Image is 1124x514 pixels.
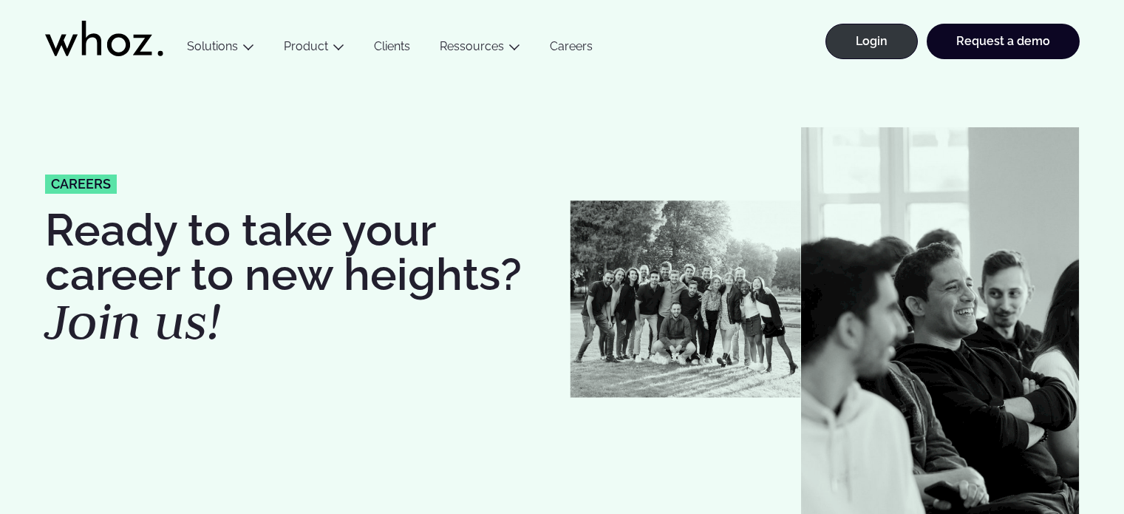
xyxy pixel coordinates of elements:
a: Request a demo [927,24,1080,59]
button: Solutions [172,39,269,59]
a: Clients [359,39,425,59]
button: Ressources [425,39,535,59]
button: Product [269,39,359,59]
h1: Ready to take your career to new heights? [45,208,555,347]
a: Careers [535,39,607,59]
img: Whozzies-Team-Revenue [570,200,801,398]
a: Login [825,24,918,59]
a: Ressources [440,39,504,53]
span: careers [51,177,111,191]
a: Product [284,39,328,53]
em: Join us! [45,288,221,354]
